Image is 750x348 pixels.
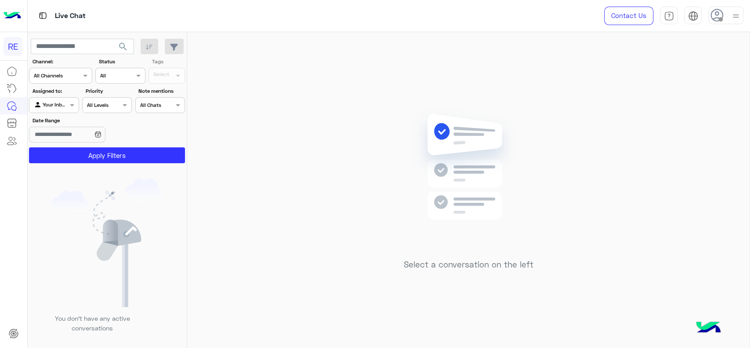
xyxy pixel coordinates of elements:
img: empty users [52,179,163,307]
span: search [118,41,128,52]
img: tab [664,11,674,21]
img: tab [37,10,48,21]
label: Priority [86,87,131,95]
img: Logo [4,7,21,25]
label: Channel: [33,58,91,66]
h5: Select a conversation on the left [404,260,533,270]
a: Contact Us [604,7,653,25]
label: Date Range [33,117,131,125]
p: You don’t have any active conversations [48,314,137,333]
a: tab [660,7,678,25]
img: tab [688,11,698,21]
p: Live Chat [55,10,86,22]
img: hulul-logo.png [693,313,724,344]
label: Assigned to: [33,87,78,95]
img: no messages [405,107,532,253]
button: search [112,39,134,58]
label: Status [99,58,144,66]
img: profile [730,11,741,22]
label: Note mentions [138,87,184,95]
div: RE [4,37,22,56]
button: Apply Filters [29,147,185,163]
